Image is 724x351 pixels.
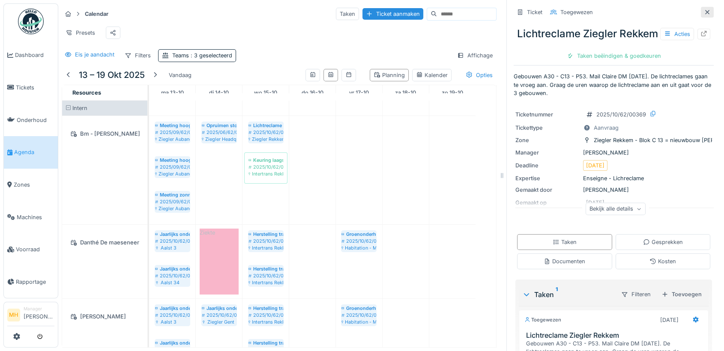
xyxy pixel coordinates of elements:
div: 2025/10/62/00369 [248,129,283,136]
div: Eis je aandacht [75,51,114,59]
div: Aalst 3 [155,244,190,251]
div: [DATE] [660,316,679,324]
div: Manager [515,149,580,157]
a: Agenda [4,136,58,169]
div: [PERSON_NAME] [515,186,712,194]
div: Filters [121,49,155,62]
a: 15 oktober 2025 [252,87,279,98]
div: Manager [24,306,54,312]
div: Jaarlijks onderhoud acodrains bij Aalst 34 A (=TDS ex Douane) [155,339,190,346]
div: Habitation - Montjoie 100 [341,318,376,325]
div: [PERSON_NAME] [515,149,712,157]
li: MH [7,309,20,321]
div: Taken beëindigen & goedkeuren [563,50,664,62]
div: Gesprekken [643,238,683,246]
div: Herstelling trap chauffeurs en trap medewerkers [248,231,283,238]
a: 16 oktober 2025 [299,87,325,98]
div: Acties [660,28,694,40]
div: Ziegler Aubange [155,170,190,177]
div: Herstelling trap chauffeurs en trap medewerkers [248,265,283,272]
span: Onderhoud [17,116,54,124]
div: Jaarlijks onderhoud acodrains [155,305,190,312]
div: Bekijk alle details [586,202,646,215]
span: : 3 geselecteerd [189,52,232,59]
div: Ziegler Headquarters [202,136,236,143]
div: Taken [522,289,614,300]
div: 2025/10/62/00369 [596,110,646,119]
div: 2025/10/62/00379 [202,312,236,318]
div: Meeting hoog- en laagspranning met Henneaux - [PERSON_NAME] [155,122,190,129]
div: Lichtreclame Ziegler Rekkem [514,23,714,45]
div: 2025/10/62/00378 [155,312,190,318]
div: Herstelling trap chauffeurs en trap medewerkers [248,339,283,346]
div: 2025/09/62/00358 [155,198,190,205]
img: Badge_color-CXgf-gQk.svg [18,9,44,34]
p: Gebouwen A30 - C13 - P53. Mail Claire DM [DATE]. De lichtreclames gaan te vroeg aan. Graag de ure... [514,72,714,97]
span: Tickets [16,83,54,92]
div: 2025/10/62/00380 [248,272,283,279]
div: Danthé De maeseneer [67,237,142,248]
div: Vandaag [165,69,195,81]
div: Gemaakt door [515,186,580,194]
div: Intertrans Rekkem - Blok B 1 [248,170,283,177]
div: Ziegler Aubange [155,136,190,143]
div: [PERSON_NAME] [67,311,142,322]
div: Affichage [453,49,497,62]
div: Intertrans Rekkem - Blok B 1 [248,279,283,286]
div: Tickettype [515,124,580,132]
div: Kosten [649,257,676,265]
div: Toegewezen [524,316,561,324]
div: Expertise [515,174,580,182]
div: 2025/09/62/00358 [155,129,190,136]
div: 2025/06/62/00245 [202,129,236,136]
strong: Calendar [81,10,112,18]
div: 2025/10/62/00350 [341,238,376,244]
a: MH Manager[PERSON_NAME] [7,306,54,326]
div: Ziegler Rekkem - Blok C 13 = nieuwbouw [PERSON_NAME] [248,136,283,143]
div: Ziegler Aubange [155,205,190,212]
a: 17 oktober 2025 [347,87,371,98]
a: 18 oktober 2025 [393,87,418,98]
div: Aanvraag [594,124,619,132]
div: Lichtreclame Ziegler Rekkem [248,122,283,129]
span: Machines [17,213,54,221]
div: Aalst 34 [155,279,190,286]
span: Zones [14,181,54,189]
div: Meeting hoog- en laagspranning met Henneaux - [PERSON_NAME] [155,157,190,164]
div: Toegewezen [560,8,593,16]
div: 2025/10/62/00371 [248,164,283,170]
div: Opruimen stock Facility [202,122,236,129]
div: Opties [462,69,497,81]
div: Taken [553,238,577,246]
div: Zone [515,136,580,144]
div: 2025/10/62/00350 [341,312,376,318]
div: 2025/10/62/00370 [155,272,190,279]
div: 2025/10/62/00380 [248,312,283,318]
div: 2025/09/62/00358 [155,164,190,170]
div: Presets [62,27,99,39]
a: 13 oktober 2025 [159,87,186,98]
div: 2025/10/62/00380 [248,238,283,244]
div: Jaarlijks onderhoud acodrains [155,231,190,238]
sup: 1 [556,289,558,300]
a: Dashboard [4,39,58,71]
a: Onderhoud [4,104,58,136]
div: Jaarlijks onderhoud acodrains bij Aalst 34 A (=TDS ex Douane) [155,265,190,272]
div: Jaarlijks onderhoud acodrains [202,305,236,312]
a: Machines [4,201,58,233]
div: Keuring laagspanning [248,157,283,164]
div: 2025/10/62/00378 [155,238,190,244]
div: Habitation - Montjoie 100 [341,244,376,251]
div: Groenonderhoud [DATE] [341,305,376,312]
span: Intern [72,105,87,111]
span: Dashboard [15,51,54,59]
span: Resources [72,89,101,96]
div: Ticketnummer [515,110,580,119]
div: Planning [374,71,405,79]
div: Kalender [416,71,448,79]
div: Ziekte [200,229,239,294]
div: Ticket [527,8,542,16]
div: Ticket aanmaken [362,8,423,20]
div: Groenonderhoud [DATE] [341,231,376,238]
div: Bm - [PERSON_NAME] [67,128,142,139]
